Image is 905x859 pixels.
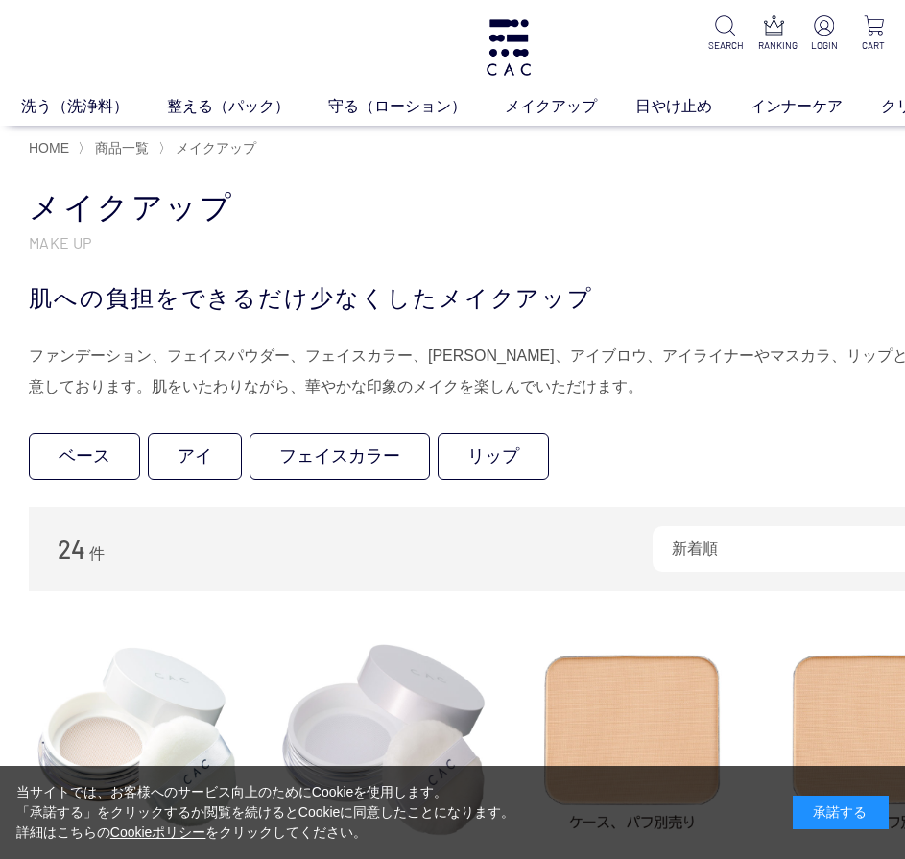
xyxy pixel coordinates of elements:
[858,38,890,53] p: CART
[29,140,69,155] a: HOME
[708,38,740,53] p: SEARCH
[21,95,167,118] a: 洗う（洗浄料）
[276,630,495,848] img: ＣＡＣコンディショニング ルースパウダー 白絹（しろきぬ）
[484,19,534,76] img: logo
[78,139,154,157] li: 〉
[858,15,890,53] a: CART
[29,630,248,848] img: ＣＡＣコンディショニング ルースパウダー 薄絹（うすきぬ）
[523,630,742,848] img: ＣＡＣパウダーファンデーション スムース レフィル
[750,95,881,118] a: インナーケア
[58,534,85,563] span: 24
[95,140,149,155] span: 商品一覧
[167,95,328,118] a: 整える（パック）
[758,15,790,53] a: RANKING
[635,95,750,118] a: 日やけ止め
[505,95,635,118] a: メイクアップ
[438,433,549,480] a: リップ
[250,433,430,480] a: フェイスカラー
[148,433,242,480] a: アイ
[91,140,149,155] a: 商品一覧
[172,140,256,155] a: メイクアップ
[808,38,840,53] p: LOGIN
[808,15,840,53] a: LOGIN
[16,782,515,843] div: 当サイトでは、お客様へのサービス向上のためにCookieを使用します。 「承諾する」をクリックするか閲覧を続けるとCookieに同意したことになります。 詳細はこちらの をクリックしてください。
[110,824,206,840] a: Cookieポリシー
[158,139,261,157] li: 〉
[29,433,140,480] a: ベース
[793,796,889,829] div: 承諾する
[328,95,505,118] a: 守る（ローション）
[708,15,740,53] a: SEARCH
[758,38,790,53] p: RANKING
[89,545,105,561] span: 件
[176,140,256,155] span: メイクアップ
